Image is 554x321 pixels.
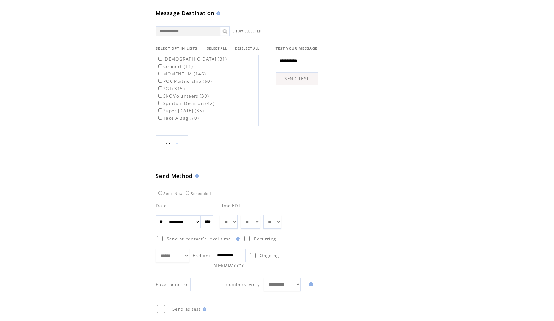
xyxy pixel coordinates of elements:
img: help.gif [214,11,220,15]
input: SKC Volunteers (39) [158,94,162,98]
span: Message Destination [156,10,214,17]
label: Scheduled [184,192,211,195]
label: SGI (315) [157,86,185,91]
input: MOMENTUM (146) [158,72,162,75]
input: Spiritual Decision (42) [158,101,162,105]
span: MM/DD/YYYY [214,262,244,268]
input: Super [DATE] (35) [158,108,162,112]
label: [DEMOGRAPHIC_DATA] (31) [157,56,227,62]
label: Spiritual Decision (42) [157,100,215,106]
a: SELECT ALL [207,47,227,51]
label: SKC Volunteers (39) [157,93,209,99]
input: Connect (14) [158,64,162,68]
span: Recurring [254,236,276,242]
img: help.gif [201,307,206,311]
a: SEND TEST [276,72,318,85]
img: help.gif [307,282,313,286]
input: Send Now [158,191,162,195]
span: Show filters [159,140,171,146]
span: Date [156,203,167,209]
img: help.gif [234,237,240,241]
span: Send Method [156,172,193,179]
img: filters.png [174,136,180,150]
label: MOMENTUM (146) [157,71,206,77]
a: DESELECT ALL [235,47,260,51]
span: Send as test [172,306,201,312]
input: Take A Bag (70) [158,116,162,120]
label: Send Now [157,192,183,195]
label: Take A Bag (70) [157,115,199,121]
label: Connect (14) [157,64,193,69]
input: Scheduled [186,191,189,195]
span: | [230,46,232,51]
span: Pace: Send to [156,282,187,287]
span: TEST YOUR MESSAGE [276,46,318,51]
span: End on: [193,253,210,258]
a: SHOW SELECTED [233,29,262,33]
label: POC Partnership (60) [157,78,212,84]
span: SELECT OPT-IN LISTS [156,46,197,51]
img: help.gif [193,174,199,178]
span: Send at contact`s local time [167,236,231,242]
input: POC Partnership (60) [158,79,162,83]
span: numbers every [226,282,260,287]
input: [DEMOGRAPHIC_DATA] (31) [158,57,162,61]
a: Filter [156,135,188,150]
span: Time EDT [220,203,241,209]
input: SGI (315) [158,86,162,90]
label: Super [DATE] (35) [157,108,204,114]
span: Ongoing [260,253,279,258]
